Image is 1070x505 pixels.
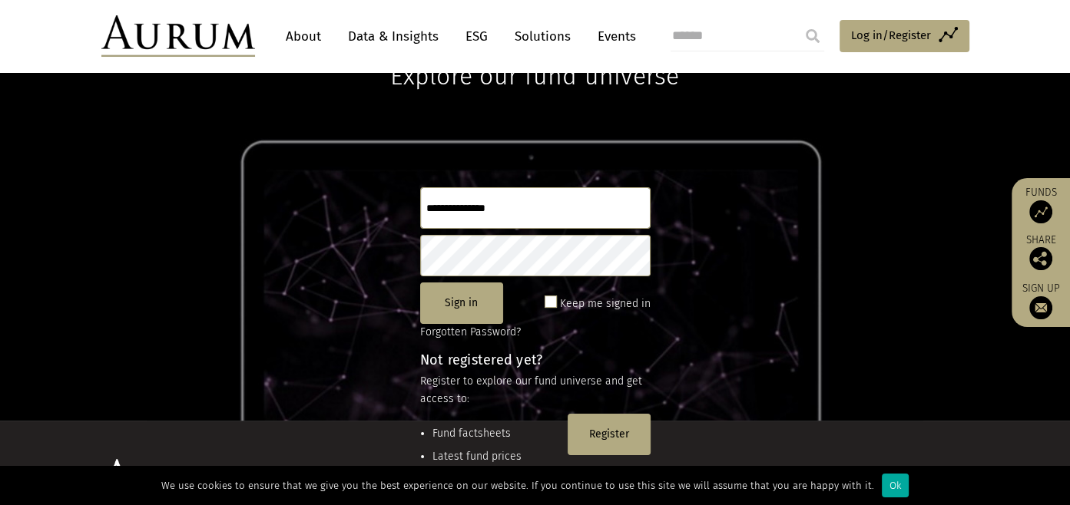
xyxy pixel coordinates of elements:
a: Funds [1019,186,1062,223]
h4: Not registered yet? [420,353,651,367]
div: Share [1019,235,1062,270]
a: Data & Insights [340,22,446,51]
a: Log in/Register [840,20,969,52]
a: Solutions [507,22,578,51]
img: Aurum [101,15,255,57]
input: Submit [797,21,828,51]
button: Register [568,414,651,455]
a: Sign up [1019,282,1062,319]
div: Ok [882,474,909,497]
img: Share this post [1029,247,1052,270]
label: Keep me signed in [560,295,651,313]
a: About [278,22,329,51]
li: Latest fund prices [432,448,562,465]
img: Access Funds [1029,200,1052,223]
span: Log in/Register [851,26,931,45]
a: Forgotten Password? [420,325,521,338]
p: Register to explore our fund universe and get access to: [420,373,651,408]
li: Fund factsheets [432,425,562,442]
img: Sign up to our newsletter [1029,296,1052,319]
button: Sign in [420,282,503,324]
a: ESG [458,22,495,51]
a: Events [590,22,636,51]
img: Aurum Logo [101,459,255,500]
